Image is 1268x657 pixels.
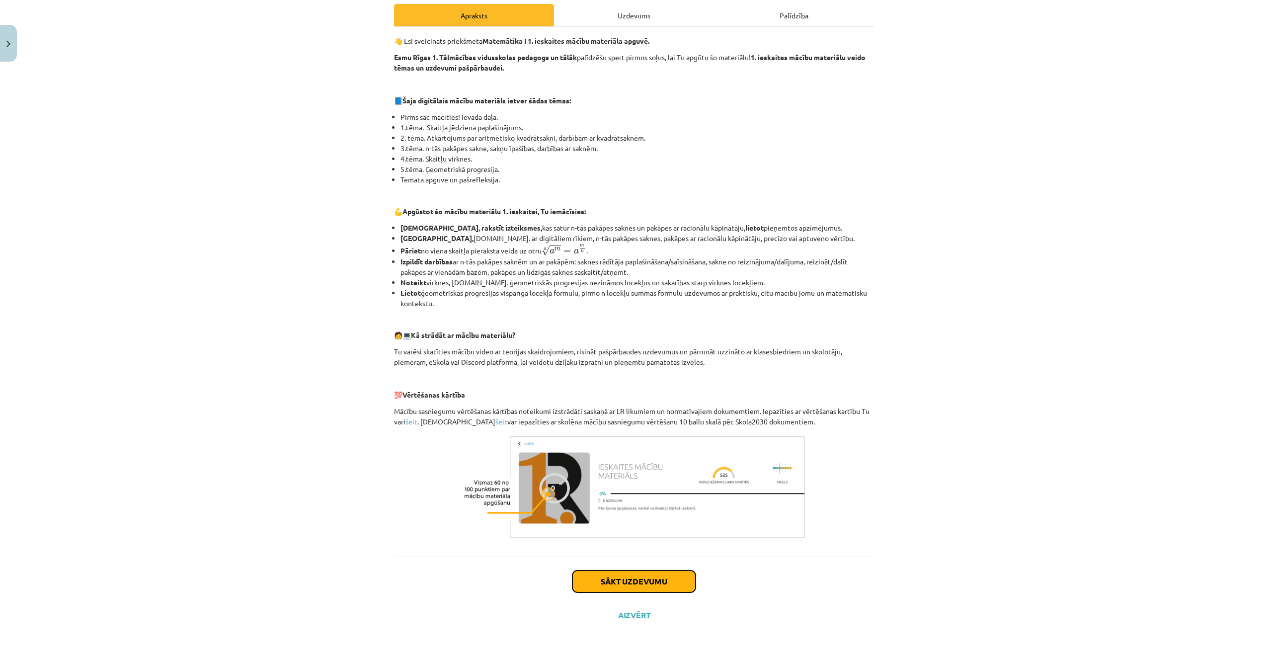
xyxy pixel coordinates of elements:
[400,277,874,288] li: virknes, [DOMAIN_NAME]. ģeometriskās progresijas nezināmos locekļus un sakarības starp virknes lo...
[400,234,474,243] b: [GEOGRAPHIC_DATA],
[400,122,874,133] li: 1.tēma. Skaitļa jēdziena paplašinājums.
[400,288,421,297] b: Lietot
[400,164,874,174] li: 5.tēma. Ģeometriskā progresija.
[574,249,579,254] span: a
[542,246,550,256] span: √
[400,233,874,244] li: [DOMAIN_NAME]. ar digitāliem rīkiem, n-tās pakāpes saknes, pakāpes ar racionālu kāpinātāju, precī...
[400,257,453,266] b: Izpildīt darbības
[400,174,874,185] li: Temata apguve un pašrefleksija.
[555,247,560,251] span: m
[402,96,571,105] strong: Šaja digitālais mācību materiāls ietver šādas tēmas:
[554,4,714,26] div: Uzdevums
[394,206,874,217] p: 💪
[615,610,653,620] button: Aizvērt
[405,417,417,426] a: šeit
[563,249,571,253] span: =
[402,390,465,399] b: Vērtēšanas kārtība
[402,207,586,216] b: Apgūstot šo mācību materiālu 1. ieskaitei, Tu iemācīsies:
[580,245,584,247] span: m
[394,330,874,340] p: 🧑 💻
[400,278,426,287] b: Noteikt
[581,250,584,252] span: n
[394,53,577,62] b: Esmu Rīgas 1. Tālmācības vidusskolas pedagogs un tālāk
[400,223,542,232] b: [DEMOGRAPHIC_DATA], rakstīt izteiksmes,
[400,256,874,277] li: ar n-tās pakāpes saknēm un ar pakāpēm: saknes rādītāja paplašināšana/saīsināšana, sakne no reizin...
[482,36,649,45] b: Matemātika I 1. ieskaites mācību materiāla apguvē.
[411,330,515,339] b: Kā strādāt ar mācību materiālu?
[400,154,874,164] li: 4.tēma. Skaitļu virknes.
[6,41,10,47] img: icon-close-lesson-0947bae3869378f0d4975bcd49f059093ad1ed9edebbc8119c70593378902aed.svg
[714,4,874,26] div: Palīdzība
[394,4,554,26] div: Apraksts
[394,95,874,106] p: 📘
[400,246,421,255] b: Pāriet
[400,133,874,143] li: 2. tēma. Atkārtojums par aritmētisko kvadrātsakni, darbībām ar kvadrātsaknēm.
[400,112,874,122] li: Pirms sāc mācīties! Ievada daļa.
[400,288,874,309] li: ģeometriskās progresijas vispārīgā locekļa formulu, pirmo n locekļu summas formulu uzdevumos ar p...
[495,417,507,426] a: šeit
[400,223,874,233] li: kas satur n-tās pakāpes saknes un pakāpes ar racionālu kāpinātāju, pieņemtos apzīmējumus.
[400,244,874,256] li: no viena skaitļa pieraksta veida uz otru .
[745,223,764,232] b: lietot
[394,346,874,367] p: Tu varēsi skatīties mācību video ar teorijas skaidrojumiem, risināt pašpārbaudes uzdevumus un pār...
[394,406,874,427] p: Mācību sasniegumu vērtēšanas kārtības noteikumi izstrādāti saskaņā ar LR likumiem un normatīvajie...
[394,390,874,400] p: 💯
[550,249,555,254] span: a
[394,36,874,46] p: 👋 Esi sveicināts priekšmeta
[400,143,874,154] li: 3.tēma. n-tās pakāpes sakne, sakņu īpašības, darbības ar saknēm.
[572,571,696,592] button: Sākt uzdevumu
[394,52,874,73] p: palīdzēšu spert pirmos soļus, lai Tu apgūtu šo materiālu!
